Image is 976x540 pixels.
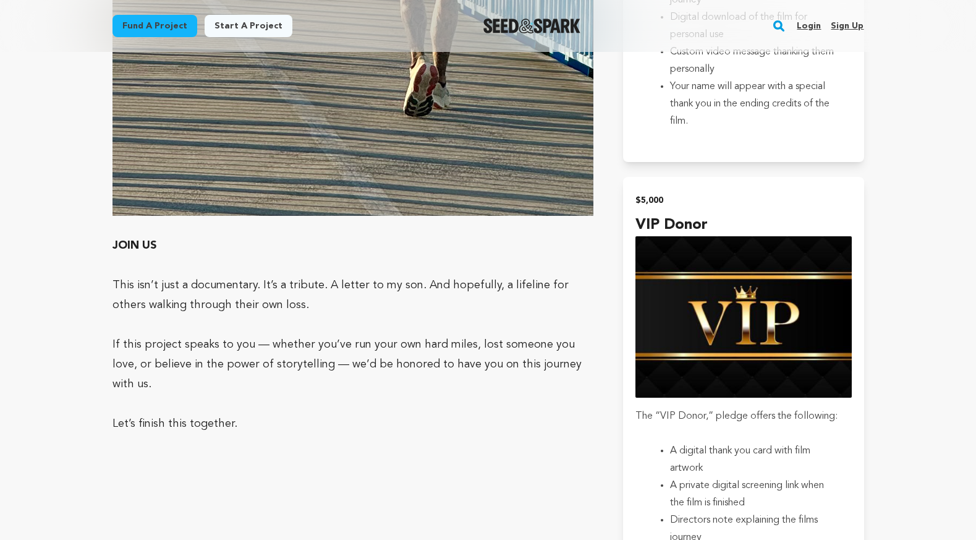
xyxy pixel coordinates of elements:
[670,477,836,512] li: A private digital screening link when the film is finished
[112,414,594,434] p: Let’s finish this together.
[670,442,836,477] li: A digital thank you card with film artwork
[112,15,197,37] a: Fund a project
[635,192,851,209] h2: $5,000
[831,16,864,36] a: Sign up
[112,335,594,394] p: If this project speaks to you — whether you’ve run your own hard miles, lost someone you love, or...
[670,43,836,78] li: Custom video message thanking them personally
[635,408,851,425] p: The “VIP Donor,” pledge offers the following:
[797,16,821,36] a: Login
[205,15,292,37] a: Start a project
[483,19,580,33] img: Seed&Spark Logo Dark Mode
[112,240,157,251] strong: JOIN US
[112,275,594,315] p: This isn’t just a documentary. It’s a tribute. A letter to my son. And hopefully, a lifeline for ...
[635,236,851,397] img: incentive
[483,19,580,33] a: Seed&Spark Homepage
[670,78,836,130] li: Your name will appear with a special thank you in the ending credits of the film.
[635,214,851,236] h4: VIP Donor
